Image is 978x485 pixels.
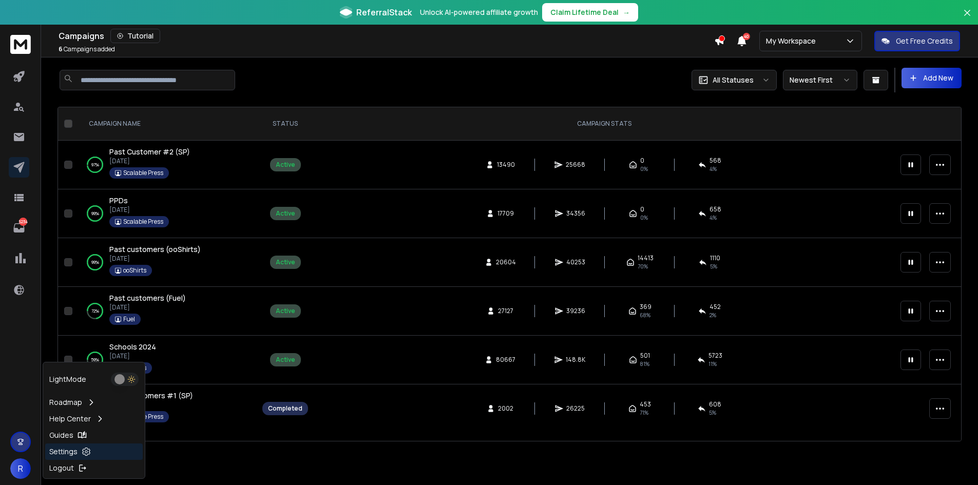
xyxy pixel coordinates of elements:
span: 501 [640,352,650,360]
p: [DATE] [109,352,156,360]
td: 99%PPDs[DATE]Scalable Press [76,189,256,238]
span: 40253 [566,258,585,266]
div: Active [276,161,295,169]
a: Past customers (Fuel) [109,293,186,303]
span: 148.8K [566,356,585,364]
a: 5234 [9,218,29,238]
span: 17709 [497,209,514,218]
p: Light Mode [49,374,86,384]
span: 452 [709,303,721,311]
div: Active [276,258,295,266]
a: PPDs [109,196,128,206]
span: 20604 [496,258,516,266]
p: My Workspace [766,36,820,46]
p: ooShirts [123,266,146,275]
a: Schools 2024 [109,342,156,352]
td: 97%Past Customer #2 (SP)[DATE]Scalable Press [76,141,256,189]
span: 27127 [498,307,513,315]
span: 568 [709,157,721,165]
div: Active [276,307,295,315]
span: 34356 [566,209,585,218]
p: [DATE] [109,401,193,409]
p: 59 % [91,355,99,365]
button: Claim Lifetime Deal→ [542,3,638,22]
span: 80667 [496,356,515,364]
span: 26225 [566,404,585,413]
p: Unlock AI-powered affiliate growth [420,7,538,17]
td: 72%Past customers (Fuel)[DATE]Fuel [76,287,256,336]
a: Past customers (ooShirts) [109,244,201,255]
p: Settings [49,447,78,457]
span: 658 [709,205,721,214]
a: Roadmap [45,394,143,411]
p: Fuel [123,315,135,323]
p: All Statuses [713,75,754,85]
span: 4 % [709,165,717,173]
p: [DATE] [109,206,169,214]
span: 1110 [710,254,720,262]
div: Completed [268,404,302,413]
button: Newest First [783,70,857,90]
div: Active [276,209,295,218]
p: 72 % [91,306,99,316]
p: 5234 [19,218,27,226]
span: 0% [640,165,648,173]
button: Add New [902,68,962,88]
span: 2002 [498,404,513,413]
p: Scalable Press [123,169,163,177]
div: Active [276,356,295,364]
span: 14413 [638,254,654,262]
a: Past Customer #2 (SP) [109,147,190,157]
p: [DATE] [109,303,186,312]
p: [DATE] [109,255,201,263]
span: 2 % [709,311,716,319]
a: Guides [45,427,143,443]
span: ReferralStack [356,6,412,18]
span: 70 % [638,262,648,270]
span: 71 % [640,409,648,417]
td: 100%Past Customers #1 (SP)[DATE]Scalable Press [76,384,256,433]
p: 99 % [91,208,99,219]
span: 4 % [709,214,717,222]
span: Past customers (ooShirts) [109,244,201,254]
td: 99%Past customers (ooShirts)[DATE]ooShirts [76,238,256,287]
span: 369 [640,303,651,311]
p: 99 % [91,257,99,267]
span: 40 [743,33,750,40]
button: R [10,458,31,479]
th: CAMPAIGN STATS [314,107,894,141]
span: 13490 [497,161,515,169]
p: Scalable Press [123,218,163,226]
button: Tutorial [110,29,160,43]
span: 0 [640,157,644,165]
span: 25668 [566,161,585,169]
p: Campaigns added [59,45,115,53]
td: 59%Schools 2024[DATE]ooShirts [76,336,256,384]
p: [DATE] [109,157,190,165]
a: Settings [45,443,143,460]
span: 39236 [566,307,585,315]
span: 68 % [640,311,650,319]
span: Past customers (Fuel) [109,293,186,303]
div: Campaigns [59,29,714,43]
a: Past Customers #1 (SP) [109,391,193,401]
span: 5 % [710,262,717,270]
span: 5723 [708,352,722,360]
th: CAMPAIGN NAME [76,107,256,141]
p: Get Free Credits [896,36,953,46]
p: Guides [49,430,73,440]
span: → [623,7,630,17]
span: 608 [709,400,721,409]
th: STATUS [256,107,314,141]
span: 11 % [708,360,717,368]
button: Get Free Credits [874,31,960,51]
span: 453 [640,400,651,409]
p: Roadmap [49,397,82,408]
span: 6 [59,45,63,53]
span: 0 [640,205,644,214]
span: 0% [640,214,648,222]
